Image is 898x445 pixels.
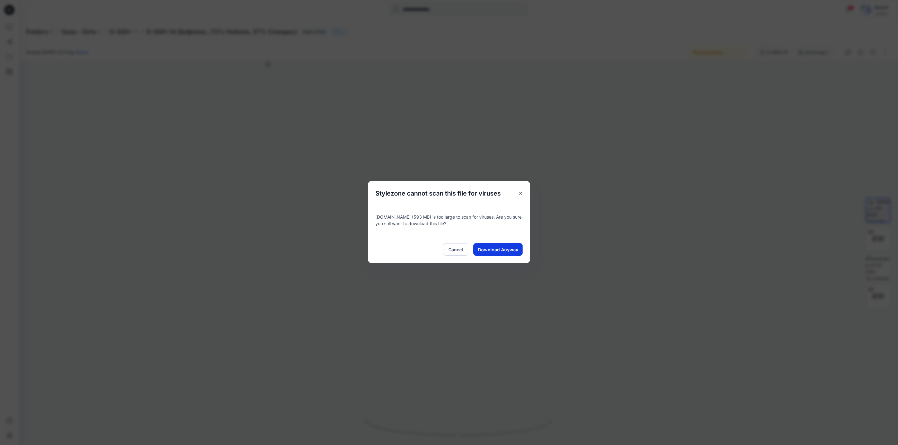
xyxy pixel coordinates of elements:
button: Download Anyway [473,243,523,256]
h5: Stylezone cannot scan this file for viruses [368,181,508,206]
span: Download Anyway [478,246,518,253]
button: Cancel [443,243,468,256]
button: Close [515,188,526,199]
div: [DOMAIN_NAME] (593 MB) is too large to scan for viruses. Are you sure you still want to download ... [368,206,530,236]
span: Cancel [448,246,463,253]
